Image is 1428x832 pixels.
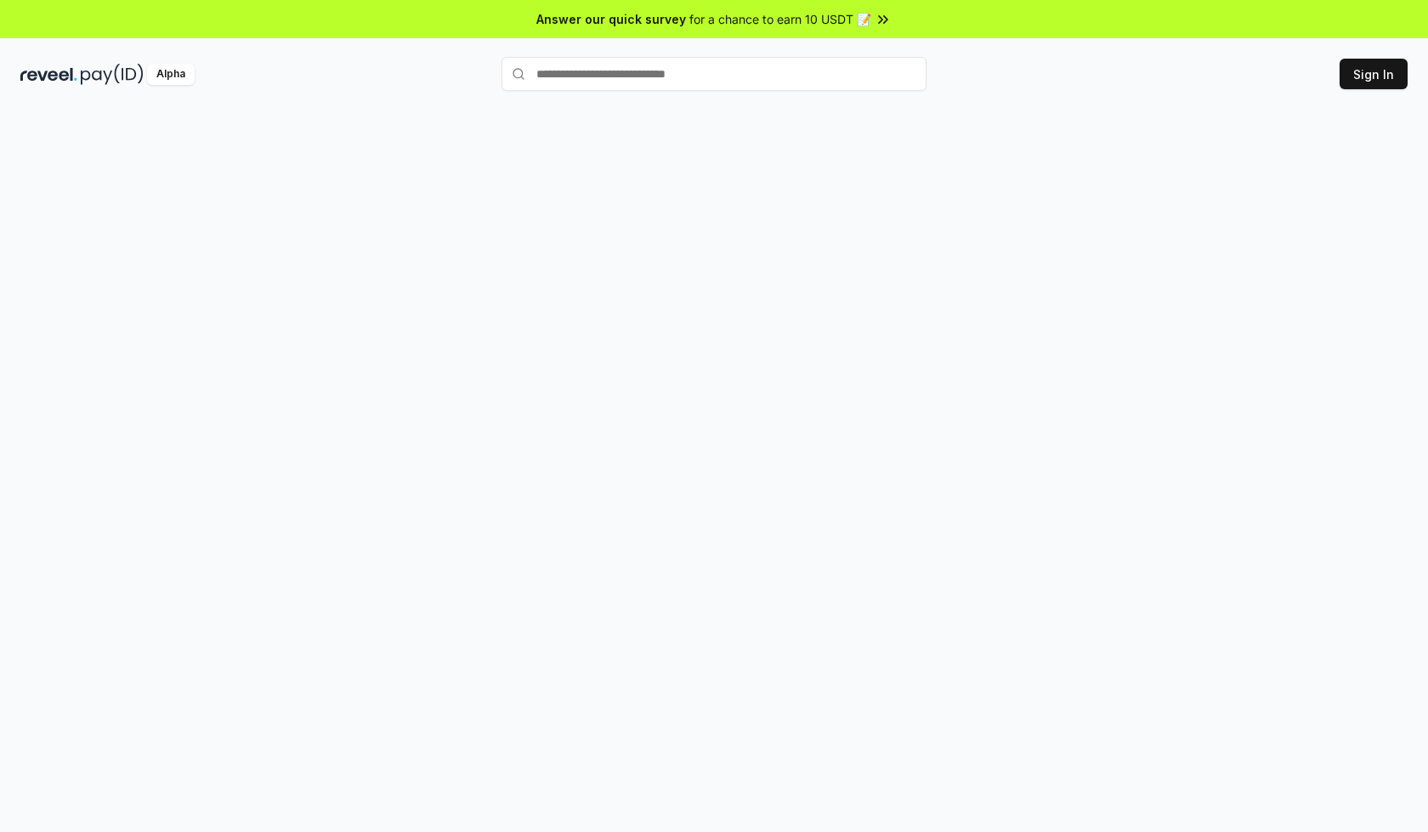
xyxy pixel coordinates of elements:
[536,10,686,28] span: Answer our quick survey
[689,10,871,28] span: for a chance to earn 10 USDT 📝
[1340,59,1408,89] button: Sign In
[147,64,195,85] div: Alpha
[81,64,144,85] img: pay_id
[20,64,77,85] img: reveel_dark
